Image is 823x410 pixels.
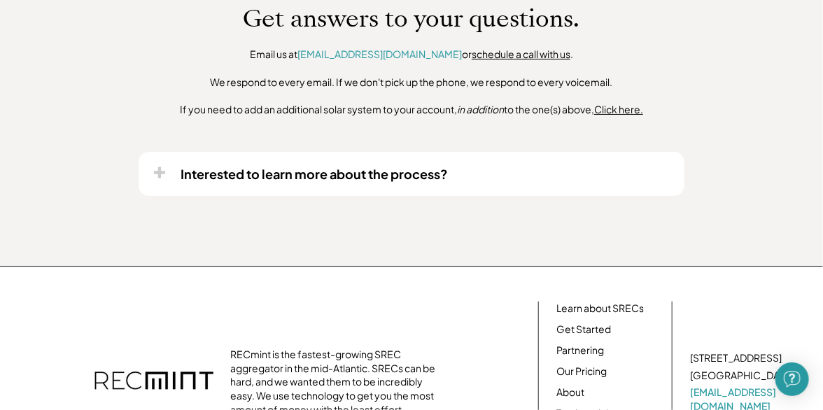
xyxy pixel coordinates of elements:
[556,323,611,337] a: Get Started
[180,103,643,117] div: If you need to add an additional solar system to your account, to the one(s) above,
[690,369,792,383] div: [GEOGRAPHIC_DATA]
[556,302,644,316] a: Learn about SRECs
[556,344,604,358] a: Partnering
[690,351,782,365] div: [STREET_ADDRESS]
[594,103,643,115] u: Click here.
[472,48,570,60] a: schedule a call with us
[775,362,809,396] div: Open Intercom Messenger
[94,358,213,407] img: recmint-logotype%403x.png
[457,103,504,115] em: in addition
[250,48,573,62] div: Email us at or .
[556,365,607,379] a: Our Pricing
[244,4,580,34] h1: Get answers to your questions.
[181,166,448,182] div: Interested to learn more about the process?
[211,76,613,90] div: We respond to every email. If we don't pick up the phone, we respond to every voicemail.
[556,386,584,400] a: About
[297,48,462,60] a: [EMAIL_ADDRESS][DOMAIN_NAME]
